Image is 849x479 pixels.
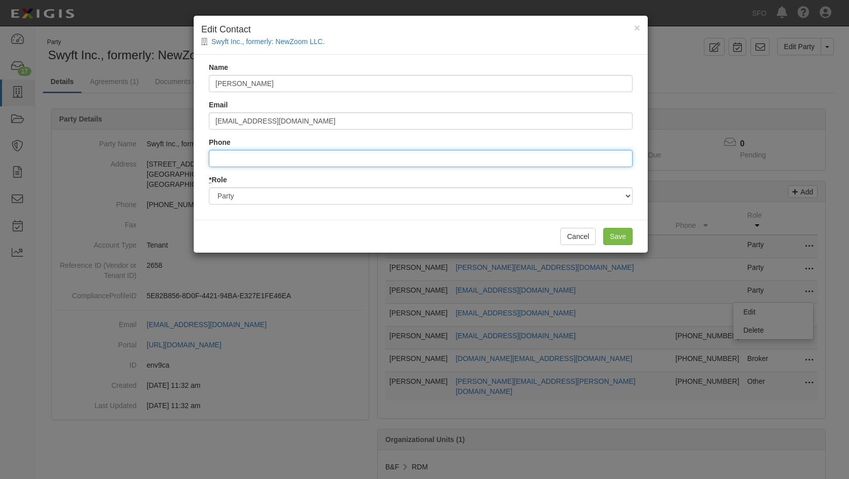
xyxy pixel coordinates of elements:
[603,228,633,245] input: Save
[201,23,640,36] h4: Edit Contact
[209,100,228,110] label: Email
[560,228,596,245] button: Cancel
[634,22,640,33] button: Close
[209,137,231,147] label: Phone
[634,22,640,33] span: ×
[209,62,228,72] label: Name
[209,175,227,185] label: Role
[209,176,211,184] abbr: required
[211,37,325,46] a: Swyft Inc., formerly: NewZoom LLC.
